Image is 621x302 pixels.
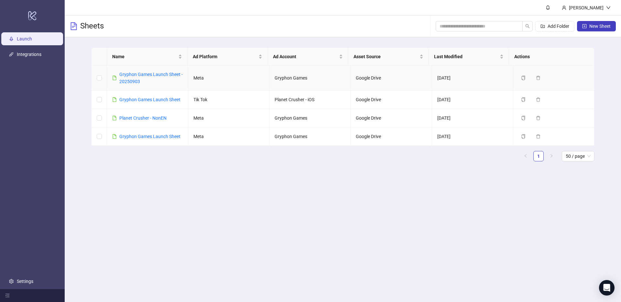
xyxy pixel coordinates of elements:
[577,21,616,31] button: New Sheet
[566,151,591,161] span: 50 / page
[521,134,526,139] span: copy
[112,116,117,120] span: file
[429,48,509,66] th: Last Modified
[107,48,188,66] th: Name
[268,48,348,66] th: Ad Account
[432,91,513,109] td: [DATE]
[351,127,432,146] td: Google Drive
[70,22,78,30] span: file-text
[119,72,183,84] a: Gryphon Games Launch Sheet - 20250903
[521,116,526,120] span: copy
[188,127,269,146] td: Meta
[562,5,566,10] span: user
[269,66,351,91] td: Gryphon Games
[546,151,557,161] button: right
[432,66,513,91] td: [DATE]
[193,53,257,60] span: Ad Platform
[119,97,180,102] a: Gryphon Games Launch Sheet
[188,48,268,66] th: Ad Platform
[534,151,543,161] a: 1
[533,151,544,161] li: 1
[348,48,429,66] th: Asset Source
[562,151,594,161] div: Page Size
[434,53,499,60] span: Last Modified
[351,109,432,127] td: Google Drive
[188,91,269,109] td: Tik Tok
[582,24,587,28] span: plus-square
[269,127,351,146] td: Gryphon Games
[17,36,32,41] a: Launch
[536,76,540,80] span: delete
[351,91,432,109] td: Google Drive
[540,24,545,28] span: folder-add
[536,116,540,120] span: delete
[354,53,418,60] span: Asset Source
[119,115,167,121] a: Planet Crusher - NonEN
[546,151,557,161] li: Next Page
[188,66,269,91] td: Meta
[112,134,117,139] span: file
[273,53,338,60] span: Ad Account
[589,24,611,29] span: New Sheet
[269,91,351,109] td: Planet Crusher - iOS
[535,21,574,31] button: Add Folder
[536,97,540,102] span: delete
[17,52,41,57] a: Integrations
[606,5,611,10] span: down
[5,293,10,298] span: menu-fold
[80,21,104,31] h3: Sheets
[509,48,590,66] th: Actions
[566,4,606,11] div: [PERSON_NAME]
[525,24,530,28] span: search
[432,127,513,146] td: [DATE]
[112,97,117,102] span: file
[536,134,540,139] span: delete
[17,279,33,284] a: Settings
[521,76,526,80] span: copy
[599,280,615,296] div: Open Intercom Messenger
[119,134,180,139] a: Gryphon Games Launch Sheet
[112,53,177,60] span: Name
[520,151,531,161] li: Previous Page
[550,154,553,158] span: right
[546,5,550,10] span: bell
[432,109,513,127] td: [DATE]
[112,76,117,80] span: file
[520,151,531,161] button: left
[548,24,569,29] span: Add Folder
[521,97,526,102] span: copy
[524,154,528,158] span: left
[188,109,269,127] td: Meta
[351,66,432,91] td: Google Drive
[269,109,351,127] td: Gryphon Games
